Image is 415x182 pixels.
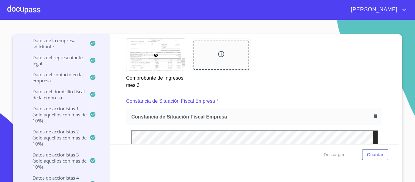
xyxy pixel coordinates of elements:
p: Datos del contacto en la empresa [20,71,90,84]
p: Constancia de Situación Fiscal Empresa [126,98,215,105]
p: Datos de la empresa solicitante [20,37,90,50]
p: Datos de accionistas 2 (solo aquellos con mas de 10%) [20,129,90,147]
span: Guardar [367,151,383,159]
span: Descargar [324,151,345,159]
p: Datos del domicilio fiscal de la empresa [20,88,90,101]
p: Comprobante de Ingresos mes 3 [126,72,185,89]
p: Datos de accionistas 1 (solo aquellos con mas de 10%) [20,105,90,124]
span: [PERSON_NAME] [346,5,400,15]
span: Constancia de Situación Fiscal Empresa [131,114,371,120]
button: Descargar [321,149,347,160]
button: account of current user [346,5,408,15]
p: Datos de accionistas 3 (solo aquellos con mas de 10%) [20,152,90,170]
p: Datos del representante legal [20,54,90,67]
button: Guardar [362,149,388,160]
